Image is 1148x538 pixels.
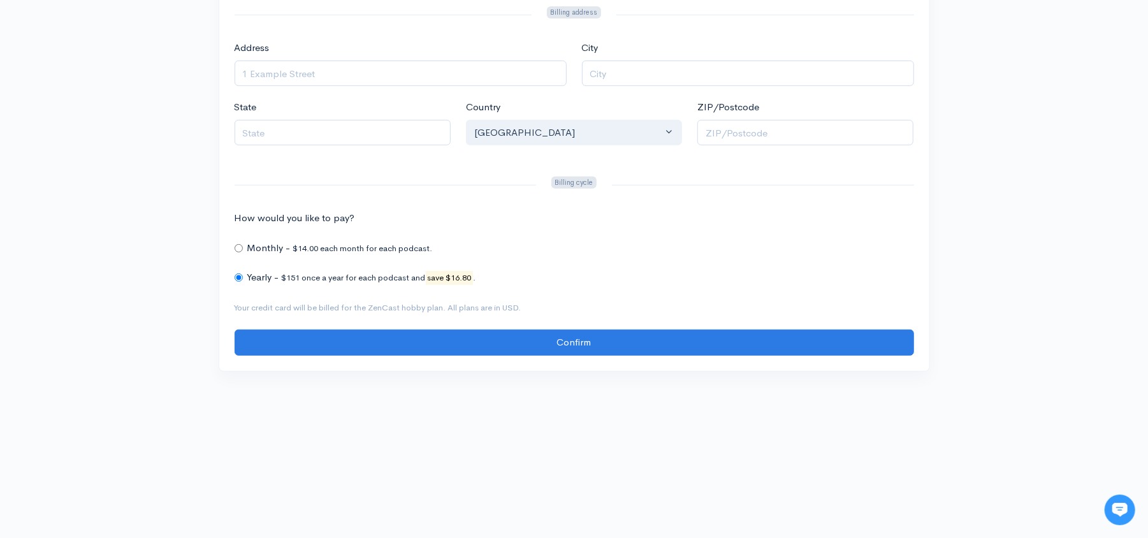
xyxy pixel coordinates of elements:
input: City [582,61,914,87]
span: Billing address [547,6,601,18]
mark: save $16.80 [426,271,473,285]
label: City [582,41,599,55]
button: United States [466,120,682,146]
button: New conversation [20,169,235,194]
label: Yearly - [247,270,279,285]
label: State [235,100,257,115]
input: Search articles [37,240,228,265]
p: Find an answer quickly [17,219,238,234]
label: How would you like to pay? [235,211,355,226]
input: ZIP/Postcode [697,120,913,146]
label: Monthly - [247,241,291,256]
span: Billing cycle [551,177,597,189]
input: State [235,120,451,146]
input: 1 Example Street [235,61,567,87]
iframe: gist-messenger-bubble-iframe [1105,495,1135,525]
small: $14.00 each month for each podcast. [293,243,433,254]
div: [GEOGRAPHIC_DATA] [474,126,662,140]
span: New conversation [82,177,153,187]
label: Country [466,100,500,115]
small: $151 once a year for each podcast and . [282,271,476,285]
label: ZIP/Postcode [697,100,759,115]
h1: Hi 👋 [19,62,236,82]
label: Address [235,41,270,55]
input: Confirm [235,330,914,356]
small: Your credit card will be billed for the ZenCast hobby plan. All plans are in USD. [235,302,521,313]
h2: Just let us know if you need anything and we'll be happy to help! 🙂 [19,85,236,146]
